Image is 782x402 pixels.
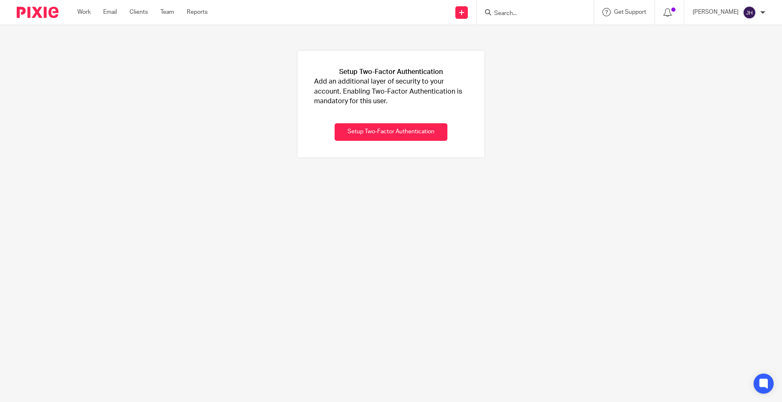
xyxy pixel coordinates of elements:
a: Reports [187,8,208,16]
button: Setup Two-Factor Authentication [335,123,447,141]
p: [PERSON_NAME] [693,8,739,16]
h1: Setup Two-Factor Authentication [339,67,443,77]
a: Email [103,8,117,16]
p: Add an additional layer of security to your account. Enabling Two-Factor Authentication is mandat... [314,77,468,106]
img: Pixie [17,7,58,18]
img: svg%3E [743,6,756,19]
a: Clients [129,8,148,16]
a: Work [77,8,91,16]
a: Team [160,8,174,16]
span: Get Support [614,9,646,15]
input: Search [493,10,569,18]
